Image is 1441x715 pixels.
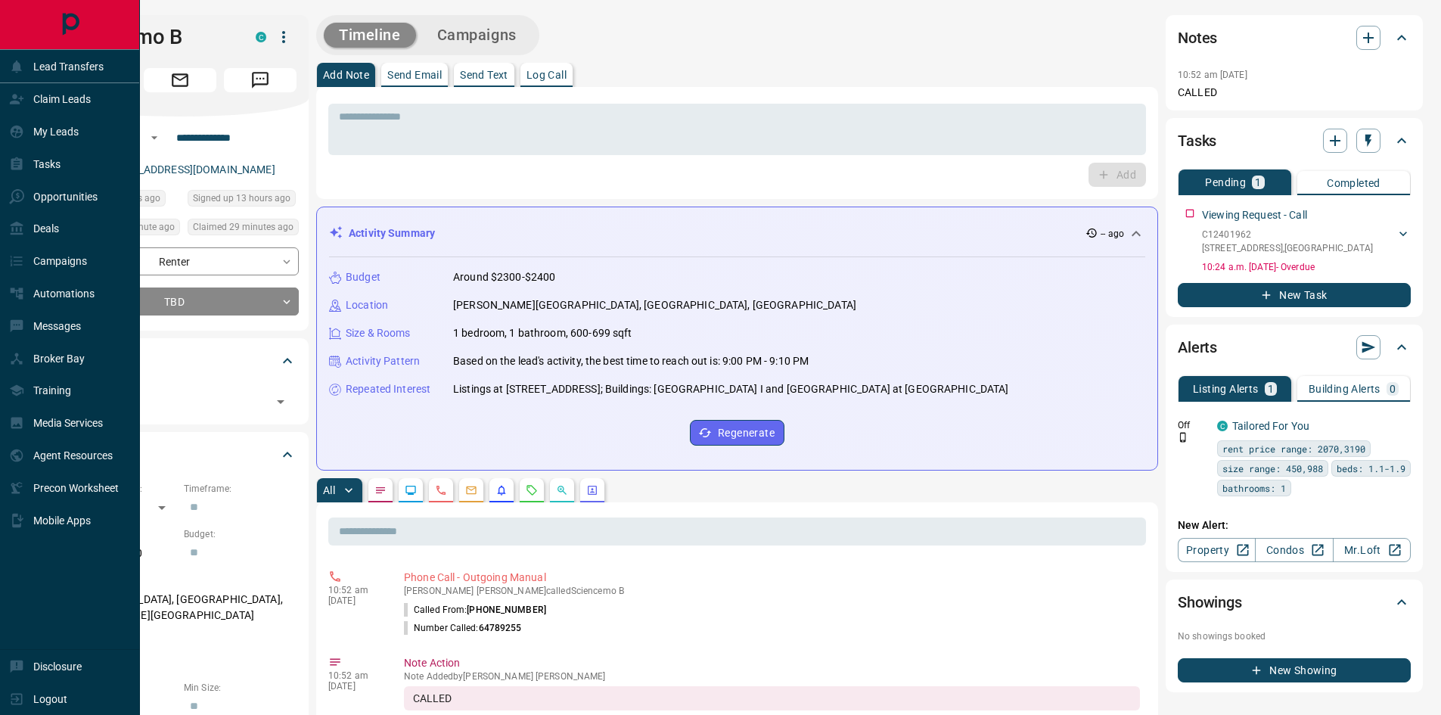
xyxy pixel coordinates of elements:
[1178,518,1411,533] p: New Alert:
[1255,538,1333,562] a: Condos
[586,484,598,496] svg: Agent Actions
[329,219,1145,247] div: Activity Summary-- ago
[453,269,555,285] p: Around $2300-$2400
[1217,421,1228,431] div: condos.ca
[64,247,299,275] div: Renter
[1202,228,1373,241] p: C12401962
[1255,177,1261,188] p: 1
[1178,20,1411,56] div: Notes
[1178,538,1256,562] a: Property
[193,191,290,206] span: Signed up 13 hours ago
[404,586,1140,596] p: [PERSON_NAME] [PERSON_NAME] called Sciencemo B
[465,484,477,496] svg: Emails
[435,484,447,496] svg: Calls
[328,681,381,692] p: [DATE]
[374,484,387,496] svg: Notes
[404,621,521,635] p: Number Called:
[1178,123,1411,159] div: Tasks
[556,484,568,496] svg: Opportunities
[479,623,522,633] span: 64789255
[404,655,1140,671] p: Note Action
[270,391,291,412] button: Open
[64,587,297,628] p: [GEOGRAPHIC_DATA], [GEOGRAPHIC_DATA], [PERSON_NAME][GEOGRAPHIC_DATA]
[1222,441,1365,456] span: rent price range: 2070,3190
[1178,85,1411,101] p: CALLED
[328,670,381,681] p: 10:52 am
[1178,329,1411,365] div: Alerts
[346,353,420,369] p: Activity Pattern
[323,485,335,496] p: All
[526,70,567,80] p: Log Call
[1178,590,1242,614] h2: Showings
[1333,538,1411,562] a: Mr.Loft
[346,325,411,341] p: Size & Rooms
[346,269,380,285] p: Budget
[387,70,442,80] p: Send Email
[1178,26,1217,50] h2: Notes
[328,595,381,606] p: [DATE]
[1178,630,1411,643] p: No showings booked
[1232,420,1309,432] a: Tailored For You
[1178,70,1247,80] p: 10:52 am [DATE]
[1202,225,1411,258] div: C12401962[STREET_ADDRESS],[GEOGRAPHIC_DATA]
[1202,207,1307,223] p: Viewing Request - Call
[145,129,163,147] button: Open
[453,381,1009,397] p: Listings at [STREET_ADDRESS]; Buildings: [GEOGRAPHIC_DATA] I and [GEOGRAPHIC_DATA] at [GEOGRAPHIC...
[1202,241,1373,255] p: [STREET_ADDRESS] , [GEOGRAPHIC_DATA]
[526,484,538,496] svg: Requests
[1178,335,1217,359] h2: Alerts
[453,325,632,341] p: 1 bedroom, 1 bathroom, 600-699 sqft
[144,68,216,92] span: Email
[1178,418,1208,432] p: Off
[422,23,532,48] button: Campaigns
[453,297,856,313] p: [PERSON_NAME][GEOGRAPHIC_DATA], [GEOGRAPHIC_DATA], [GEOGRAPHIC_DATA]
[64,636,297,649] p: Motivation:
[1178,584,1411,620] div: Showings
[1202,260,1411,274] p: 10:24 a.m. [DATE] - Overdue
[1205,177,1246,188] p: Pending
[404,603,546,617] p: Called From:
[404,671,1140,682] p: Note Added by [PERSON_NAME] [PERSON_NAME]
[328,585,381,595] p: 10:52 am
[64,343,297,379] div: Tags
[1390,384,1396,394] p: 0
[404,570,1140,586] p: Phone Call - Outgoing Manual
[184,482,297,496] p: Timeframe:
[404,686,1140,710] div: CALLED
[224,68,297,92] span: Message
[1193,384,1259,394] p: Listing Alerts
[1222,461,1323,476] span: size range: 450,988
[256,32,266,42] div: condos.ca
[346,297,388,313] p: Location
[188,190,299,211] div: Mon Sep 15 2025
[1101,227,1124,241] p: -- ago
[64,288,299,316] div: TBD
[1178,658,1411,682] button: New Showing
[1222,480,1286,496] span: bathrooms: 1
[184,681,297,695] p: Min Size:
[405,484,417,496] svg: Lead Browsing Activity
[1178,432,1188,443] svg: Push Notification Only
[460,70,508,80] p: Send Text
[184,527,297,541] p: Budget:
[324,23,416,48] button: Timeline
[1327,178,1380,188] p: Completed
[1337,461,1405,476] span: beds: 1.1-1.9
[188,219,299,240] div: Tue Sep 16 2025
[1178,283,1411,307] button: New Task
[104,163,275,176] a: [EMAIL_ADDRESS][DOMAIN_NAME]
[1268,384,1274,394] p: 1
[1309,384,1380,394] p: Building Alerts
[193,219,293,235] span: Claimed 29 minutes ago
[495,484,508,496] svg: Listing Alerts
[323,70,369,80] p: Add Note
[64,25,233,49] h1: Sciencemo B
[64,574,297,587] p: Areas Searched:
[64,437,297,473] div: Criteria
[346,381,430,397] p: Repeated Interest
[349,225,435,241] p: Activity Summary
[690,420,784,446] button: Regenerate
[467,605,546,615] span: [PHONE_NUMBER]
[453,353,809,369] p: Based on the lead's activity, the best time to reach out is: 9:00 PM - 9:10 PM
[1178,129,1216,153] h2: Tasks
